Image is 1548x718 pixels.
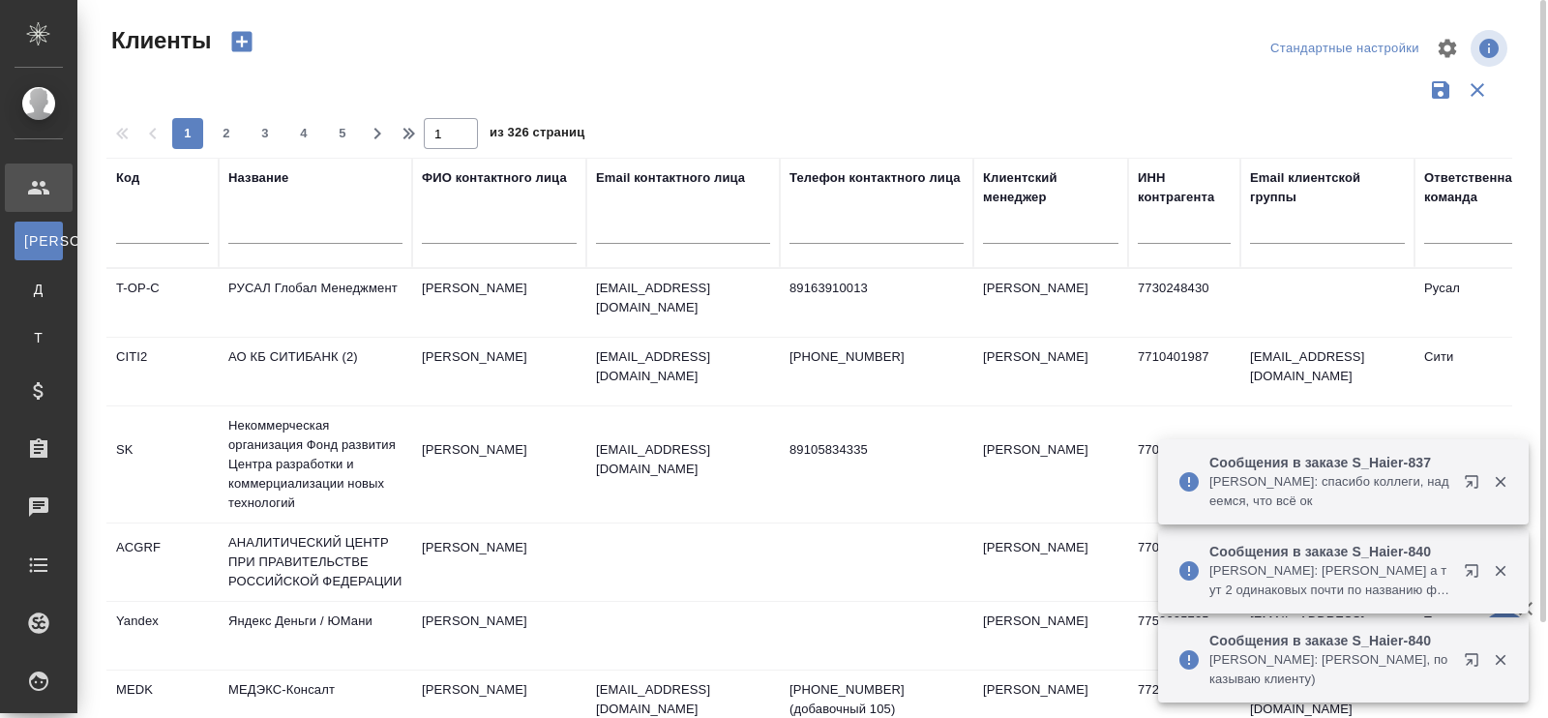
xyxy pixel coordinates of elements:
button: Открыть в новой вкладке [1452,641,1499,687]
td: 7701058410 [1128,431,1240,498]
div: ФИО контактного лица [422,168,567,188]
td: [PERSON_NAME] [412,431,586,498]
td: РУСАЛ Глобал Менеджмент [219,269,412,337]
td: [PERSON_NAME] [973,269,1128,337]
td: 7708244720 [1128,528,1240,596]
p: [PERSON_NAME]: [PERSON_NAME], показываю клиенту) [1209,650,1451,689]
td: 7710401987 [1128,338,1240,405]
span: 2 [211,124,242,143]
div: split button [1265,34,1424,64]
td: CITI2 [106,338,219,405]
td: [PERSON_NAME] [973,431,1128,498]
p: [EMAIL_ADDRESS][DOMAIN_NAME] [596,279,770,317]
div: Код [116,168,139,188]
button: Создать [219,25,265,58]
button: 2 [211,118,242,149]
td: [PERSON_NAME] [973,528,1128,596]
button: Открыть в новой вкладке [1452,552,1499,598]
button: Сбросить фильтры [1459,72,1496,108]
a: Д [15,270,63,309]
p: 89163910013 [789,279,964,298]
td: [PERSON_NAME] [412,338,586,405]
td: Некоммерческая организация Фонд развития Центра разработки и коммерциализации новых технологий [219,406,412,523]
span: 3 [250,124,281,143]
a: Т [15,318,63,357]
td: Яндекс Деньги / ЮМани [219,602,412,670]
td: [PERSON_NAME] [973,338,1128,405]
a: [PERSON_NAME] [15,222,63,260]
div: Название [228,168,288,188]
p: [EMAIL_ADDRESS][DOMAIN_NAME] [596,440,770,479]
span: Клиенты [106,25,211,56]
td: Yandex [106,602,219,670]
button: Закрыть [1480,473,1520,491]
td: 7730248430 [1128,269,1240,337]
p: [PERSON_NAME]: [PERSON_NAME] а тут 2 одинаковых почти по названию файла, какой брать? [1209,561,1451,600]
td: T-OP-C [106,269,219,337]
p: [PERSON_NAME]: спасибо коллеги, надеемся, что всё ок [1209,472,1451,511]
div: Клиентский менеджер [983,168,1118,207]
button: Открыть в новой вкладке [1452,463,1499,509]
p: Сообщения в заказе S_Haier-840 [1209,631,1451,650]
div: Email клиентской группы [1250,168,1405,207]
td: [PERSON_NAME] [412,528,586,596]
button: 4 [288,118,319,149]
span: 5 [327,124,358,143]
div: Email контактного лица [596,168,745,188]
td: [PERSON_NAME] [973,602,1128,670]
td: [PERSON_NAME] [412,602,586,670]
button: 5 [327,118,358,149]
td: 7750005725 [1128,602,1240,670]
span: из 326 страниц [490,121,584,149]
button: 3 [250,118,281,149]
span: Настроить таблицу [1424,25,1471,72]
div: Телефон контактного лица [789,168,961,188]
td: SK [106,431,219,498]
span: 4 [288,124,319,143]
button: Закрыть [1480,651,1520,669]
span: [PERSON_NAME] [24,231,53,251]
div: ИНН контрагента [1138,168,1231,207]
button: Закрыть [1480,562,1520,580]
p: Сообщения в заказе S_Haier-837 [1209,453,1451,472]
span: Посмотреть информацию [1471,30,1511,67]
td: [EMAIL_ADDRESS][DOMAIN_NAME] [1240,338,1414,405]
td: АНАЛИТИЧЕСКИЙ ЦЕНТР ПРИ ПРАВИТЕЛЬСТВЕ РОССИЙСКОЙ ФЕДЕРАЦИИ [219,524,412,601]
td: [PERSON_NAME] [412,269,586,337]
td: ACGRF [106,528,219,596]
p: Сообщения в заказе S_Haier-840 [1209,542,1451,561]
button: Сохранить фильтры [1422,72,1459,108]
span: Д [24,280,53,299]
p: [PHONE_NUMBER] [789,347,964,367]
p: [EMAIL_ADDRESS][DOMAIN_NAME] [596,347,770,386]
span: Т [24,328,53,347]
td: АО КБ СИТИБАНК (2) [219,338,412,405]
p: 89105834335 [789,440,964,460]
